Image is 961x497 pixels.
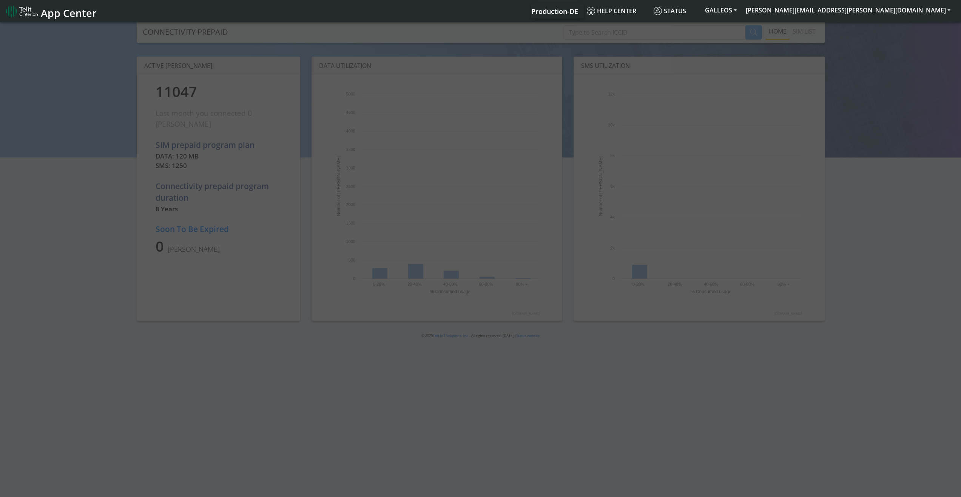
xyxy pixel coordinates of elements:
[700,3,741,17] button: GALLEOS
[531,7,578,16] span: Production-DE
[741,3,955,17] button: [PERSON_NAME][EMAIL_ADDRESS][PERSON_NAME][DOMAIN_NAME]
[651,3,700,18] a: Status
[584,3,651,18] a: Help center
[41,6,97,20] span: App Center
[6,3,96,19] a: App Center
[654,7,686,15] span: Status
[587,7,595,15] img: knowledge.svg
[654,7,662,15] img: status.svg
[531,3,578,18] a: Your current platform instance
[6,5,38,17] img: logo-telit-cinterion-gw-new.png
[587,7,636,15] span: Help center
